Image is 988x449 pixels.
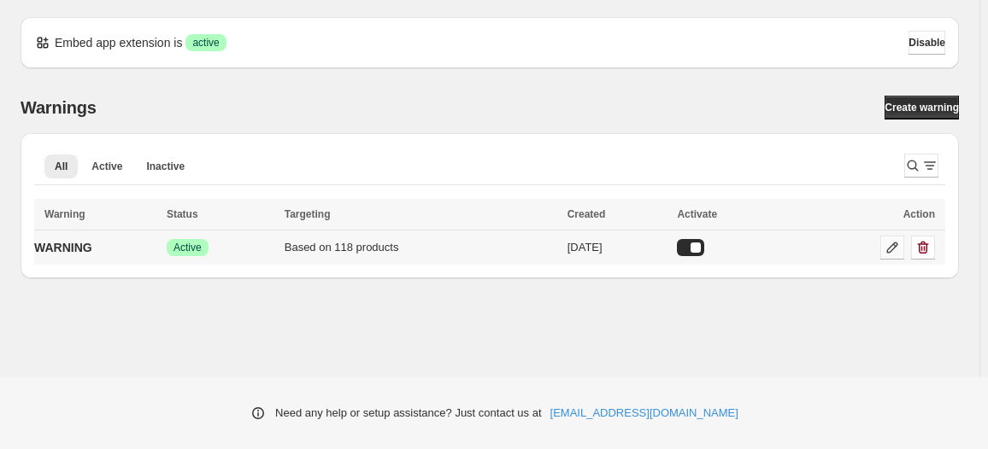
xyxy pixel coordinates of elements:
span: Warning [44,208,85,220]
a: Create warning [885,96,959,120]
span: All [55,160,68,173]
span: Created [568,208,606,220]
span: Action [903,208,935,220]
span: Inactive [146,160,185,173]
span: Disable [909,36,945,50]
span: Create warning [885,101,959,114]
span: active [192,36,219,50]
span: Active [173,241,202,254]
span: Targeting [285,208,331,220]
span: Status [167,208,198,220]
div: [DATE] [568,239,667,256]
span: Active [91,160,122,173]
a: [EMAIL_ADDRESS][DOMAIN_NAME] [550,405,738,422]
p: WARNING [34,239,92,256]
h2: Warnings [21,97,97,118]
p: Embed app extension is [55,34,182,51]
span: Activate [677,208,717,220]
button: Search and filter results [904,154,938,178]
a: WARNING [34,234,92,261]
button: Disable [909,31,945,55]
div: Based on 118 products [285,239,557,256]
